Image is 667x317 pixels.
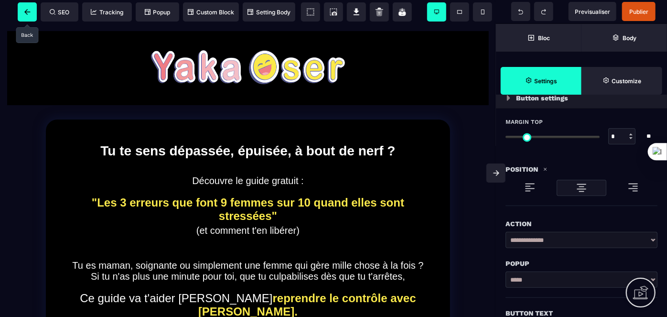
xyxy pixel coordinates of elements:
text: Découvre le guide gratuit : [70,152,426,170]
text: Ce guide va t'aider [PERSON_NAME] [70,265,426,297]
span: Open Style Manager [581,67,662,95]
span: Custom Block [188,9,234,16]
strong: Customize [612,77,641,85]
img: loading [543,167,548,172]
span: Previsualiser [575,8,610,15]
span: Tracking [91,9,123,16]
span: Settings [501,67,581,95]
p: Button settings [516,92,568,104]
span: View components [301,2,320,22]
span: Open Blocks [496,24,581,52]
strong: Body [623,34,636,42]
img: loading [627,182,639,193]
span: Setting Body [247,9,290,16]
span: Margin Top [506,118,543,126]
b: Tu te sens dépassée, épuisée, à bout de nerf ? [100,120,395,134]
span: Preview [569,2,616,21]
span: Publier [629,8,648,15]
span: Open Layer Manager [581,24,667,52]
span: Popup [145,9,171,16]
b: reprendre le contrôle avec [PERSON_NAME]. [198,268,419,294]
span: (et comment t'en libérer) [196,201,300,212]
img: loading [524,182,536,193]
strong: Bloc [538,34,550,42]
p: Position [506,164,538,175]
div: Popup [506,258,657,269]
span: SEO [50,9,70,16]
img: loading [506,95,510,101]
img: aa6757e2f70c7967f7730340346f47c4_yakaoser_%C3%A9crit__copie.png [151,26,345,60]
span: Screenshot [324,2,343,22]
text: "Les 3 erreurs que font 9 femmes sur 10 quand elles sont stressées" [70,170,426,201]
img: loading [576,182,587,194]
text: Tu es maman, soignante ou simplement une femme qui gère mille chose à la fois ? Si tu n'as plus u... [70,236,426,265]
strong: Settings [534,77,557,85]
div: Action [506,218,657,230]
